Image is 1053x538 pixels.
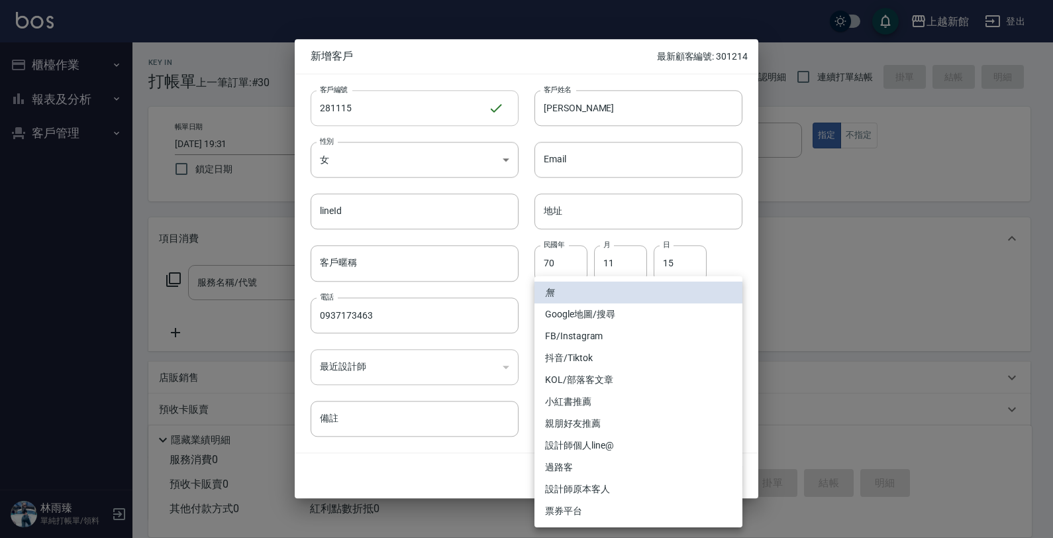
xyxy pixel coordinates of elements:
[534,457,742,478] li: 過路客
[545,286,554,299] em: 無
[534,391,742,413] li: 小紅書推薦
[534,369,742,391] li: KOL/部落客文章
[534,303,742,325] li: Google地圖/搜尋
[534,413,742,435] li: 親朋好友推薦
[534,500,742,522] li: 票券平台
[534,325,742,347] li: FB/Instagram
[534,478,742,500] li: 設計師原本客人
[534,347,742,369] li: 抖音/Tiktok
[534,435,742,457] li: 設計師個人line@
